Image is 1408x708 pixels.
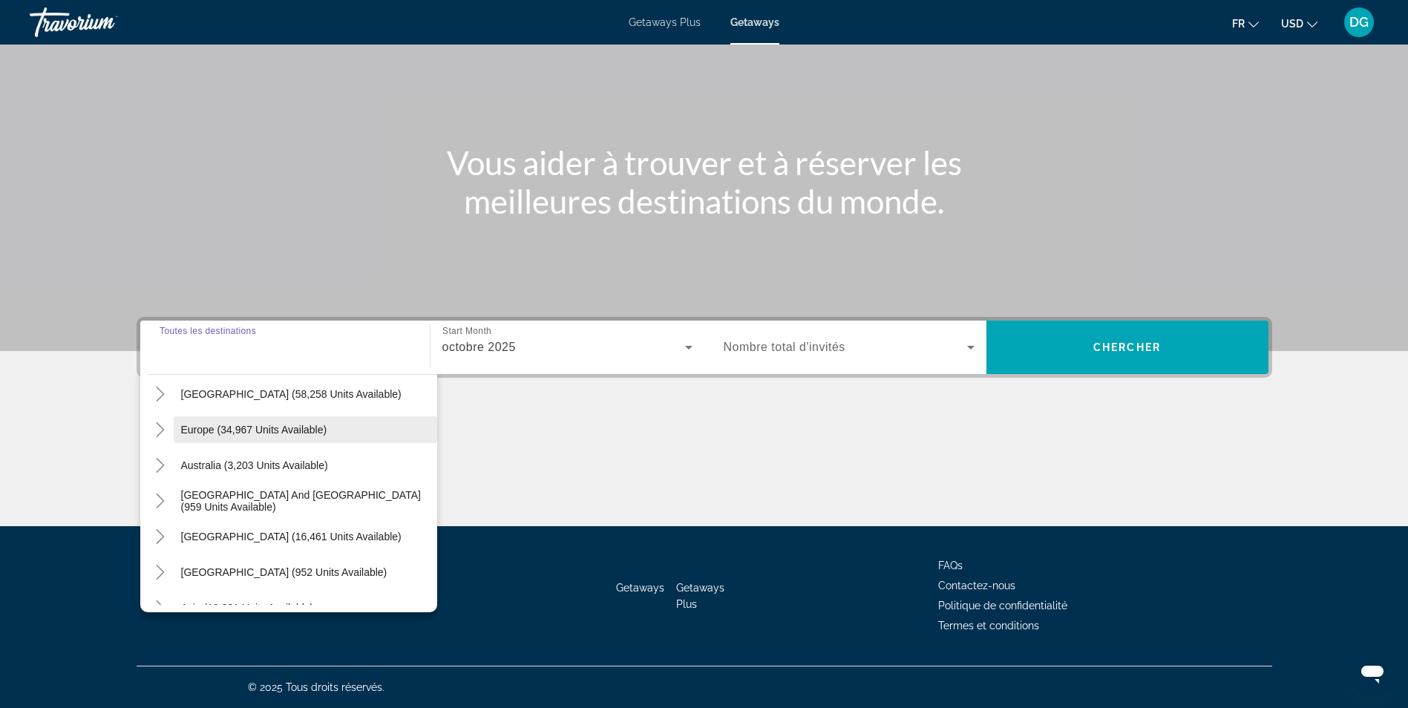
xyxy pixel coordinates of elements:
[986,321,1268,374] button: Chercher
[248,681,384,693] span: © 2025 Tous droits réservés.
[174,523,437,550] button: [GEOGRAPHIC_DATA] (16,461 units available)
[160,326,256,335] span: Toutes les destinations
[616,582,664,594] a: Getaways
[1349,15,1369,30] span: DG
[1232,13,1259,34] button: Change language
[30,3,178,42] a: Travorium
[148,417,174,443] button: Toggle Europe (34,967 units available)
[938,560,963,571] a: FAQs
[181,388,402,400] span: [GEOGRAPHIC_DATA] (58,258 units available)
[629,16,701,28] a: Getaways Plus
[730,16,779,28] a: Getaways
[181,489,430,513] span: [GEOGRAPHIC_DATA] and [GEOGRAPHIC_DATA] (959 units available)
[938,600,1067,612] a: Politique de confidentialité
[1232,18,1245,30] span: fr
[174,416,437,443] button: Europe (34,967 units available)
[174,452,437,479] button: Australia (3,203 units available)
[174,559,437,586] button: [GEOGRAPHIC_DATA] (952 units available)
[1093,341,1161,353] span: Chercher
[181,566,387,578] span: [GEOGRAPHIC_DATA] (952 units available)
[174,381,437,407] button: [GEOGRAPHIC_DATA] (58,258 units available)
[1281,13,1317,34] button: Change currency
[676,582,724,610] a: Getaways Plus
[1349,649,1396,696] iframe: Bouton de lancement de la fenêtre de messagerie
[724,341,845,353] span: Nombre total d'invités
[1281,18,1303,30] span: USD
[148,524,174,550] button: Toggle South America (16,461 units available)
[148,595,174,621] button: Toggle Asia (10,331 units available)
[442,327,491,336] span: Start Month
[148,488,174,514] button: Toggle South Pacific and Oceania (959 units available)
[938,620,1039,632] a: Termes et conditions
[181,459,328,471] span: Australia (3,203 units available)
[1340,7,1378,38] button: User Menu
[174,594,437,621] button: Asia (10,331 units available)
[426,143,983,220] h1: Vous aider à trouver et à réserver les meilleures destinations du monde.
[938,580,1015,591] a: Contactez-nous
[148,560,174,586] button: Toggle Central America (952 units available)
[442,341,516,353] span: octobre 2025
[181,424,327,436] span: Europe (34,967 units available)
[148,453,174,479] button: Toggle Australia (3,203 units available)
[181,602,314,614] span: Asia (10,331 units available)
[148,381,174,407] button: Toggle Caribbean & Atlantic Islands (58,258 units available)
[174,488,437,514] button: [GEOGRAPHIC_DATA] and [GEOGRAPHIC_DATA] (959 units available)
[181,531,402,543] span: [GEOGRAPHIC_DATA] (16,461 units available)
[140,321,1268,374] div: Search widget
